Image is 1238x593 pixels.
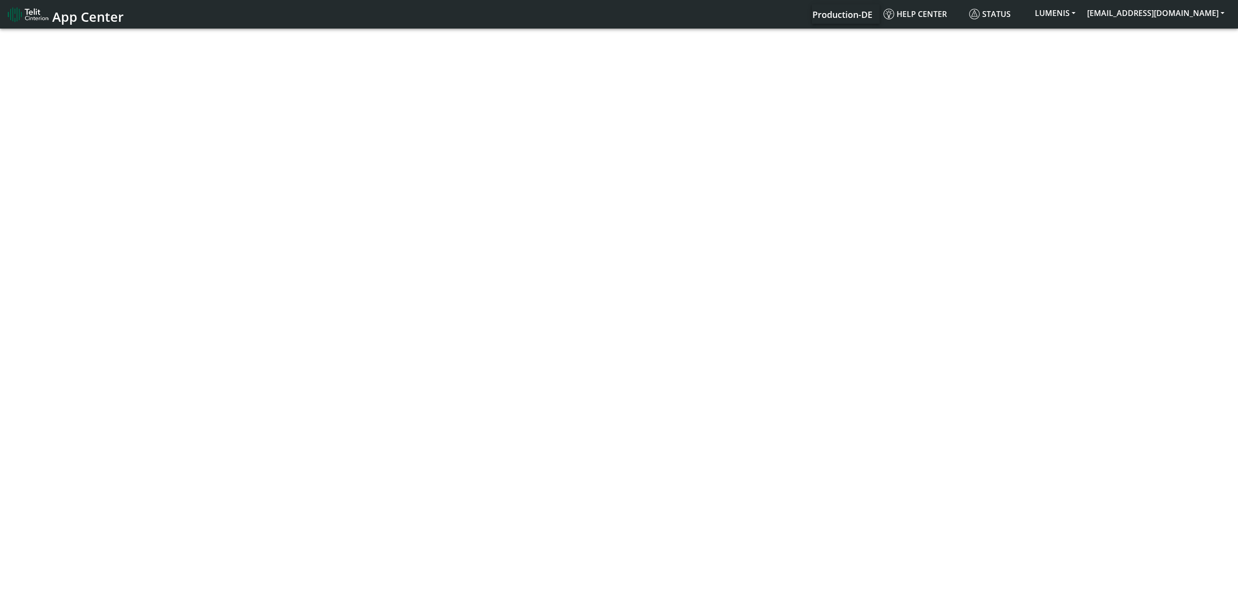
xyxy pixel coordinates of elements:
[8,7,48,22] img: logo-telit-cinterion-gw-new.png
[812,4,872,24] a: Your current platform instance
[969,9,1011,19] span: Status
[884,9,947,19] span: Help center
[1081,4,1230,22] button: [EMAIL_ADDRESS][DOMAIN_NAME]
[965,4,1029,24] a: Status
[880,4,965,24] a: Help center
[884,9,894,19] img: knowledge.svg
[812,9,872,20] span: Production-DE
[52,8,124,26] span: App Center
[8,4,122,25] a: App Center
[1029,4,1081,22] button: LUMENIS
[969,9,980,19] img: status.svg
